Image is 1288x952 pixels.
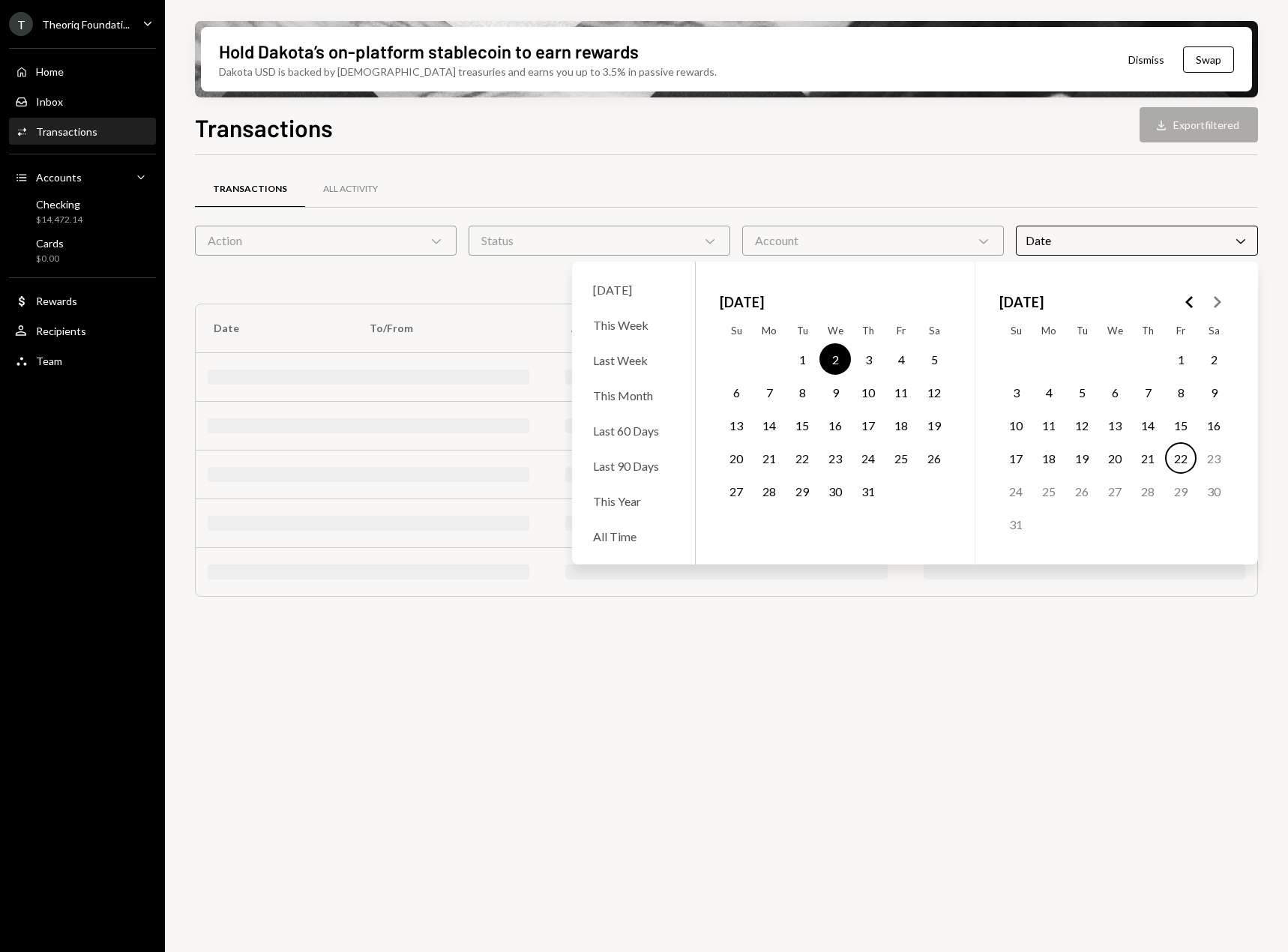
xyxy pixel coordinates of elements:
[1066,475,1098,507] button: Tuesday, August 26th, 2025
[999,319,1230,540] table: August 2025
[1098,319,1131,343] th: Wednesday
[195,170,305,208] a: Transactions
[1033,409,1065,441] button: Monday, August 11th, 2025
[36,325,86,337] div: Recipients
[1203,289,1230,316] button: Go to the Next Month
[1033,475,1065,507] button: Monday, August 25th, 2025
[9,287,156,314] a: Rewards
[753,409,785,441] button: Monday, July 14th, 2025
[36,198,82,211] div: Checking
[720,475,752,507] button: Sunday, July 27th, 2025
[999,319,1032,343] th: Sunday
[1198,409,1230,441] button: Saturday, August 16th, 2025
[885,442,917,474] button: Friday, July 25th, 2025
[584,344,683,376] div: Last Week
[9,118,156,145] a: Transactions
[819,376,851,408] button: Wednesday, July 9th, 2025
[1000,376,1032,408] button: Sunday, August 3rd, 2025
[1000,442,1032,474] button: Sunday, August 17th, 2025
[584,450,683,482] div: Last 90 Days
[584,274,683,306] div: [DATE]
[36,295,77,307] div: Rewards
[1164,319,1197,343] th: Friday
[720,319,951,540] table: July 2025
[9,232,156,268] a: Cards$0.00
[36,253,64,265] div: $0.00
[786,343,818,375] button: Tuesday, July 1st, 2025
[753,376,785,408] button: Monday, July 7th, 2025
[720,286,764,319] span: [DATE]
[1099,475,1131,507] button: Wednesday, August 27th, 2025
[742,226,1004,256] div: Account
[1165,442,1197,474] button: Today, Friday, August 22nd, 2025
[553,304,747,352] th: Amount
[1066,442,1098,474] button: Tuesday, August 19th, 2025
[819,475,851,507] button: Wednesday, July 30th, 2025
[219,39,639,64] div: Hold Dakota’s on-platform stablecoin to earn rewards
[786,319,819,343] th: Tuesday
[852,319,885,343] th: Thursday
[720,376,752,408] button: Sunday, July 6th, 2025
[352,304,553,352] th: To/From
[1000,508,1032,540] button: Sunday, August 31st, 2025
[9,347,156,374] a: Team
[584,309,683,341] div: This Week
[1000,475,1032,507] button: Sunday, August 24th, 2025
[819,343,851,375] button: Wednesday, July 2nd, 2025, selected
[36,95,63,108] div: Inbox
[584,379,683,412] div: This Month
[918,442,950,474] button: Saturday, July 26th, 2025
[819,442,851,474] button: Wednesday, July 23rd, 2025
[1016,226,1258,256] div: Date
[918,343,950,375] button: Saturday, July 5th, 2025
[9,317,156,344] a: Recipients
[885,319,918,343] th: Friday
[1033,376,1065,408] button: Monday, August 4th, 2025
[1033,442,1065,474] button: Monday, August 18th, 2025
[584,520,683,552] div: All Time
[786,442,818,474] button: Tuesday, July 22nd, 2025
[1032,319,1065,343] th: Monday
[36,65,64,78] div: Home
[1165,376,1197,408] button: Friday, August 8th, 2025
[1099,442,1131,474] button: Wednesday, August 20th, 2025
[323,183,378,196] div: All Activity
[1131,319,1164,343] th: Thursday
[1132,409,1164,441] button: Thursday, August 14th, 2025
[584,485,683,517] div: This Year
[9,58,156,85] a: Home
[1165,343,1197,375] button: Friday, August 1st, 2025
[1197,319,1230,343] th: Saturday
[1000,409,1032,441] button: Sunday, August 10th, 2025
[852,475,884,507] button: Thursday, July 31st, 2025
[1110,42,1183,77] button: Dismiss
[852,376,884,408] button: Thursday, July 10th, 2025
[918,376,950,408] button: Saturday, July 12th, 2025
[36,355,62,367] div: Team
[786,475,818,507] button: Tuesday, July 29th, 2025
[9,88,156,115] a: Inbox
[1132,442,1164,474] button: Thursday, August 21st, 2025
[1198,376,1230,408] button: Saturday, August 9th, 2025
[9,193,156,229] a: Checking$14,472.14
[885,343,917,375] button: Friday, July 4th, 2025
[42,18,130,31] div: Theoriq Foundati...
[1165,475,1197,507] button: Friday, August 29th, 2025
[1132,376,1164,408] button: Thursday, August 7th, 2025
[195,226,457,256] div: Action
[1176,289,1203,316] button: Go to the Previous Month
[36,171,82,184] div: Accounts
[1099,409,1131,441] button: Wednesday, August 13th, 2025
[885,376,917,408] button: Friday, July 11th, 2025
[1065,319,1098,343] th: Tuesday
[196,304,352,352] th: Date
[819,319,852,343] th: Wednesday
[1066,409,1098,441] button: Tuesday, August 12th, 2025
[36,214,82,226] div: $14,472.14
[1099,376,1131,408] button: Wednesday, August 6th, 2025
[918,319,951,343] th: Saturday
[753,475,785,507] button: Monday, July 28th, 2025
[584,415,683,447] div: Last 60 Days
[753,319,786,343] th: Monday
[1183,46,1234,73] button: Swap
